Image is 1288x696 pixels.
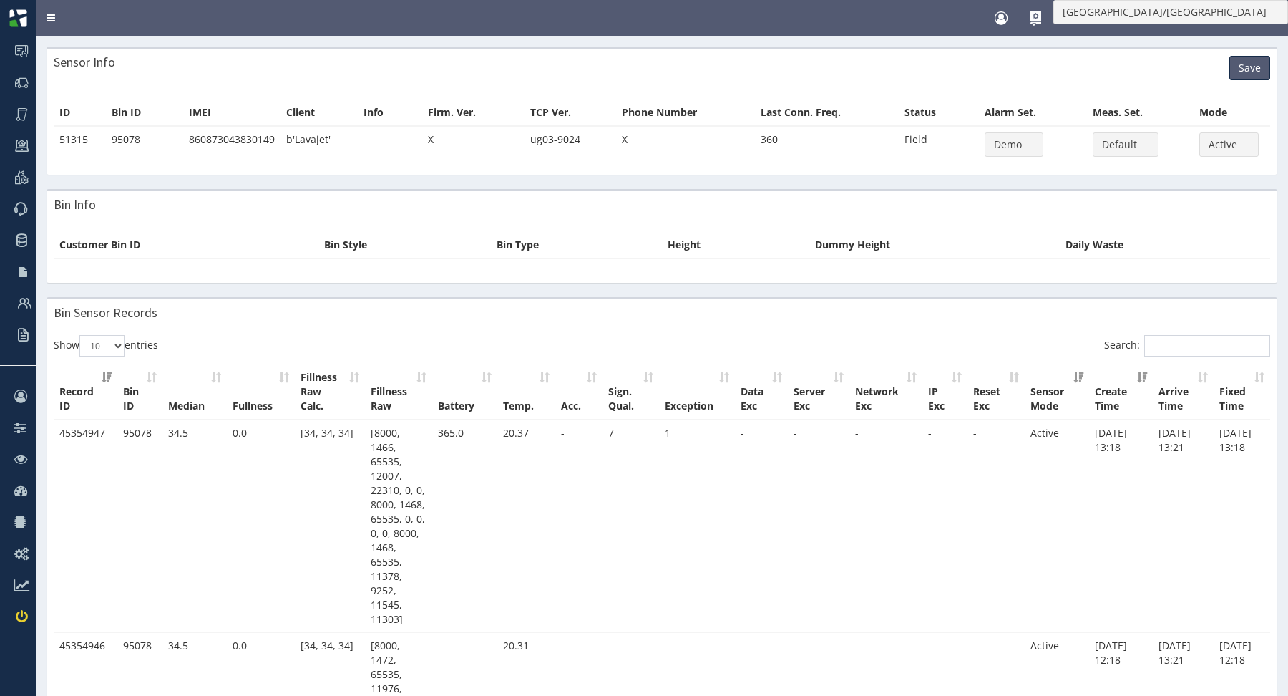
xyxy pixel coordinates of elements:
[1144,335,1270,357] input: Search:
[295,364,365,420] th: Fillness Raw Calc.: activate to sort column ascending
[432,364,497,420] th: Battery: activate to sort column ascending
[525,126,617,163] td: ug03-9024
[54,306,157,319] h3: Bin Sensor Records
[602,364,659,420] th: Sign. Qual.: activate to sort column ascending
[659,364,735,420] th: Exception: activate to sort column ascending
[967,364,1025,420] th: Reset Exc: activate to sort column ascending
[54,198,96,211] h3: Bin Info
[555,364,602,420] th: Acc.: activate to sort column ascending
[365,420,432,633] td: [8000, 1466, 65535, 12007, 22310, 0, 0, 8000, 1468, 65535, 0, 0, 0, 0, 8000, 1468, 65535, 11378, ...
[1089,364,1153,420] th: Create Time: activate to sort column ascending
[117,420,162,633] td: 95078
[54,335,158,357] label: Show entries
[79,335,125,357] select: Showentries
[616,100,754,126] th: Phone Number
[555,420,602,633] td: -
[1104,335,1270,357] label: Search:
[899,126,980,163] td: Field
[162,364,227,420] th: Median: activate to sort column ascending
[735,420,788,633] td: -
[994,137,1025,152] span: Demo
[985,132,1043,157] button: Demo
[662,232,809,258] th: Height
[422,100,524,126] th: Firm. Ver.
[318,232,491,258] th: Bin Style
[1060,232,1270,258] th: Daily Waste
[54,232,318,258] th: Customer Bin ID
[106,100,183,126] th: Bin ID
[497,364,555,420] th: Temp.: activate to sort column ascending
[525,100,617,126] th: TCP Ver.
[1089,420,1153,633] td: [DATE] 13:18
[967,420,1025,633] td: -
[9,9,28,28] img: evreka_logo_1_HoezNYK_wy30KrO.png
[162,420,227,633] td: 34.5
[922,364,967,420] th: IP Exc: activate to sort column ascending
[365,364,432,420] th: Fillness Raw: activate to sort column ascending
[117,364,162,420] th: Bin ID: activate to sort column ascending
[1199,132,1259,157] button: Active
[280,100,358,126] th: Client
[788,420,849,633] td: -
[1025,420,1089,633] td: Active
[183,126,280,163] td: 860873043830149
[1087,100,1194,126] th: Meas. Set.
[809,232,1060,258] th: Dummy Height
[432,420,497,633] td: 365.0
[1153,420,1214,633] td: [DATE] 13:21
[735,364,788,420] th: Data Exc: activate to sort column ascending
[295,420,365,633] td: [34, 34, 34]
[1153,364,1214,420] th: Arrive Time: activate to sort column ascending
[1214,364,1270,420] th: Fixed Time: activate to sort column ascending
[491,232,662,258] th: Bin Type
[1030,11,1043,24] div: How Do I Use It?
[280,126,358,163] td: b'Lavajet'
[1238,639,1288,696] iframe: JSD widget
[497,420,555,633] td: 20.37
[358,100,422,126] th: Info
[755,100,899,126] th: Last Conn. Freq.
[1063,5,1269,19] span: [GEOGRAPHIC_DATA]/[GEOGRAPHIC_DATA]
[227,364,295,420] th: Fullness: activate to sort column ascending
[183,100,280,126] th: IMEI
[54,126,106,163] td: 51315
[1229,56,1270,80] button: Save
[422,126,524,163] td: X
[1194,100,1270,126] th: Mode
[54,56,115,69] h3: Sensor Info
[755,126,899,163] td: 360
[788,364,849,420] th: Server Exc: activate to sort column ascending
[849,420,922,633] td: -
[602,420,659,633] td: 7
[1025,364,1089,420] th: Sensor Mode: activate to sort column ascending
[616,126,754,163] td: X
[227,420,295,633] td: 0.0
[849,364,922,420] th: Network Exc: activate to sort column ascending
[979,100,1086,126] th: Alarm Set.
[1209,137,1240,152] span: Active
[1102,137,1140,152] span: Default
[54,420,117,633] td: 45354947
[1214,420,1270,633] td: [DATE] 13:18
[106,126,183,163] td: 95078
[1093,132,1158,157] button: Default
[659,420,735,633] td: 1
[54,100,106,126] th: ID
[54,364,117,420] th: Record ID: activate to sort column ascending
[922,420,967,633] td: -
[899,100,980,126] th: Status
